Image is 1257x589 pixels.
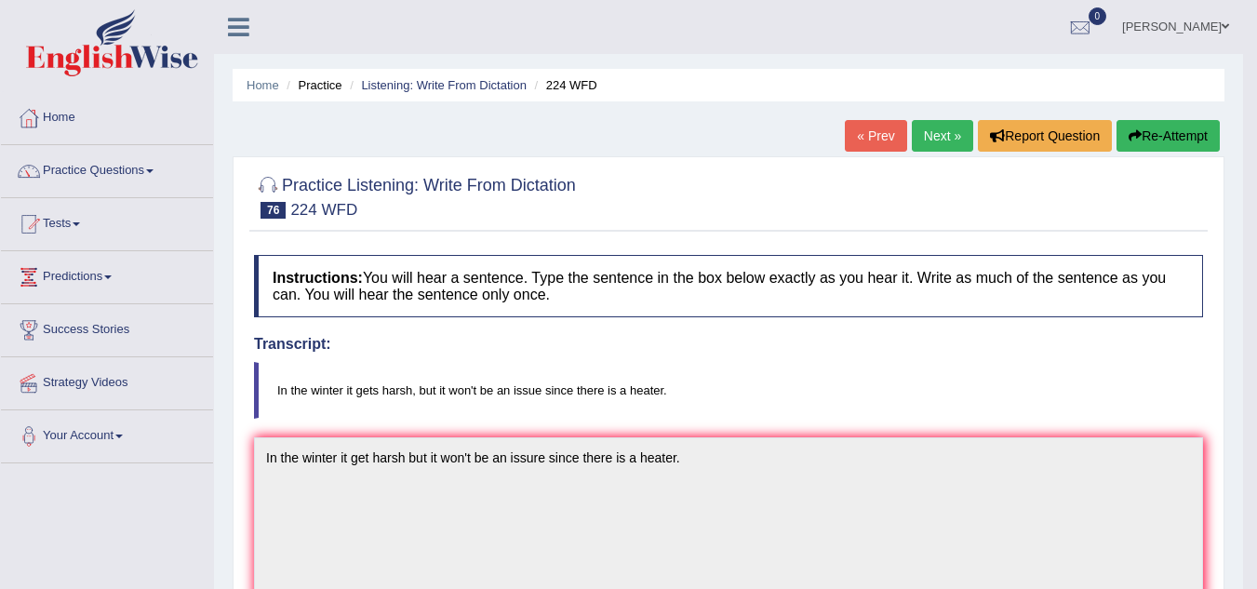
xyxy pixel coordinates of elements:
[254,172,576,219] h2: Practice Listening: Write From Dictation
[247,78,279,92] a: Home
[530,76,597,94] li: 224 WFD
[1089,7,1107,25] span: 0
[1,145,213,192] a: Practice Questions
[254,362,1203,419] blockquote: In the winter it gets harsh, but it won't be an issue since there is a heater.
[1,357,213,404] a: Strategy Videos
[254,336,1203,353] h4: Transcript:
[361,78,527,92] a: Listening: Write From Dictation
[978,120,1112,152] button: Report Question
[845,120,906,152] a: « Prev
[1,198,213,245] a: Tests
[1,304,213,351] a: Success Stories
[1,251,213,298] a: Predictions
[273,270,363,286] b: Instructions:
[290,201,357,219] small: 224 WFD
[282,76,341,94] li: Practice
[1,92,213,139] a: Home
[1117,120,1220,152] button: Re-Attempt
[254,255,1203,317] h4: You will hear a sentence. Type the sentence in the box below exactly as you hear it. Write as muc...
[1,410,213,457] a: Your Account
[261,202,286,219] span: 76
[912,120,973,152] a: Next »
